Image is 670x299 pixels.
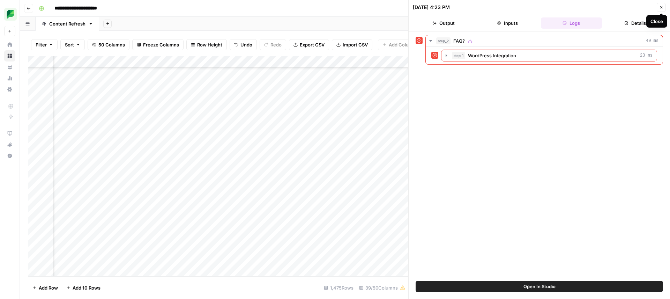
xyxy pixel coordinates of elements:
[5,139,15,150] div: What's new?
[523,283,556,290] span: Open In Studio
[640,52,653,59] span: 23 ms
[453,37,465,44] span: FAQ?
[413,17,474,29] button: Output
[36,41,47,48] span: Filter
[132,39,184,50] button: Freeze Columns
[60,39,85,50] button: Sort
[4,6,15,23] button: Workspace: SproutSocial
[426,35,663,46] button: 49 ms
[389,41,416,48] span: Add Column
[4,150,15,161] button: Help + Support
[441,50,657,61] button: 23 ms
[477,17,538,29] button: Inputs
[4,73,15,84] a: Usage
[4,128,15,139] a: AirOps Academy
[650,18,663,25] div: Close
[646,38,658,44] span: 49 ms
[260,39,286,50] button: Redo
[4,61,15,73] a: Your Data
[197,41,222,48] span: Row Height
[4,39,15,50] a: Home
[36,17,99,31] a: Content Refresh
[605,17,666,29] button: Details
[65,41,74,48] span: Sort
[468,52,516,59] span: WordPress Integration
[4,50,15,61] a: Browse
[62,282,105,293] button: Add 10 Rows
[452,52,465,59] span: step_1
[98,41,125,48] span: 50 Columns
[378,39,420,50] button: Add Column
[143,41,179,48] span: Freeze Columns
[270,41,282,48] span: Redo
[88,39,129,50] button: 50 Columns
[240,41,252,48] span: Undo
[413,4,450,11] div: [DATE] 4:23 PM
[343,41,368,48] span: Import CSV
[28,282,62,293] button: Add Row
[426,47,663,64] div: 49 ms
[230,39,257,50] button: Undo
[49,20,85,27] div: Content Refresh
[4,84,15,95] a: Settings
[31,39,58,50] button: Filter
[289,39,329,50] button: Export CSV
[39,284,58,291] span: Add Row
[332,39,372,50] button: Import CSV
[4,139,15,150] button: What's new?
[4,8,17,21] img: SproutSocial Logo
[416,281,663,292] button: Open In Studio
[186,39,227,50] button: Row Height
[541,17,602,29] button: Logs
[300,41,325,48] span: Export CSV
[321,282,356,293] div: 1,475 Rows
[356,282,408,293] div: 39/50 Columns
[73,284,100,291] span: Add 10 Rows
[436,37,451,44] span: step_2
